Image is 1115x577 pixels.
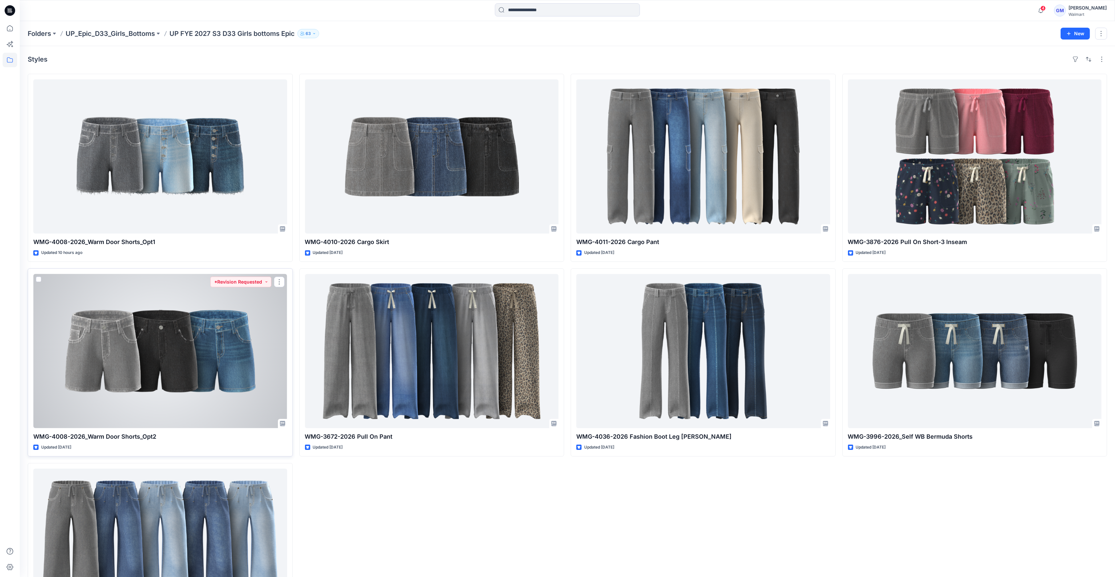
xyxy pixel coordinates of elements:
[33,274,287,428] a: WMG-4008-2026_Warm Door Shorts_Opt2
[584,444,614,451] p: Updated [DATE]
[169,29,295,38] p: UP FYE 2027 S3 D33 Girls bottoms Epic
[848,237,1102,247] p: WMG-3876-2026 Pull On Short-3 Inseam
[856,249,886,256] p: Updated [DATE]
[1061,28,1090,40] button: New
[848,79,1102,234] a: WMG-3876-2026 Pull On Short-3 Inseam
[313,444,343,451] p: Updated [DATE]
[848,432,1102,441] p: WMG-3996-2026_Self WB Bermuda Shorts
[33,237,287,247] p: WMG-4008-2026_Warm Door Shorts_Opt1
[28,29,51,38] a: Folders
[1054,5,1066,16] div: GM
[1069,12,1107,17] div: Walmart
[306,30,311,37] p: 63
[66,29,155,38] a: UP_Epic_D33_Girls_Bottoms
[305,79,559,234] a: WMG-4010-2026 Cargo Skirt
[33,432,287,441] p: WMG-4008-2026_Warm Door Shorts_Opt2
[305,237,559,247] p: WMG-4010-2026 Cargo Skirt
[576,237,830,247] p: WMG-4011-2026 Cargo Pant
[1069,4,1107,12] div: [PERSON_NAME]
[28,55,47,63] h4: Styles
[41,249,82,256] p: Updated 10 hours ago
[848,274,1102,428] a: WMG-3996-2026_Self WB Bermuda Shorts
[576,274,830,428] a: WMG-4036-2026 Fashion Boot Leg Jean
[576,432,830,441] p: WMG-4036-2026 Fashion Boot Leg [PERSON_NAME]
[856,444,886,451] p: Updated [DATE]
[584,249,614,256] p: Updated [DATE]
[33,79,287,234] a: WMG-4008-2026_Warm Door Shorts_Opt1
[305,432,559,441] p: WMG-3672-2026 Pull On Pant
[313,249,343,256] p: Updated [DATE]
[1040,6,1046,11] span: 4
[297,29,319,38] button: 63
[576,79,830,234] a: WMG-4011-2026 Cargo Pant
[305,274,559,428] a: WMG-3672-2026 Pull On Pant
[41,444,71,451] p: Updated [DATE]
